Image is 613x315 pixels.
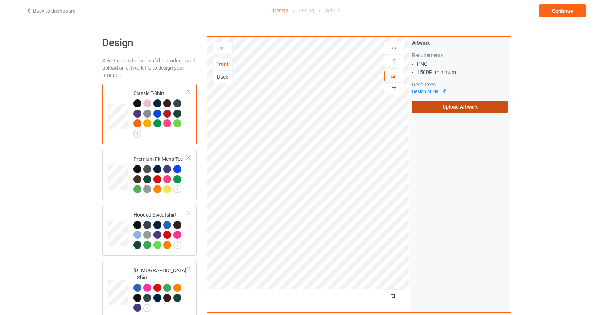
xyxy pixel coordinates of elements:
div: [DEMOGRAPHIC_DATA] T-Shirt [133,267,188,311]
h1: Design [102,36,197,49]
div: Resources [412,81,508,88]
img: svg+xml;base64,PD94bWwgdmVyc2lvbj0iMS4wIiBlbmNvZGluZz0iVVRGLTgiPz4KPHN2ZyB3aWR0aD0iMjJweCIgaGVpZ2... [173,185,181,193]
div: Design [273,0,288,21]
label: Upload Artwork [412,101,508,113]
div: Classic T-Shirt [133,90,188,135]
div: Continue [539,4,586,17]
img: svg+xml;base64,PD94bWwgdmVyc2lvbj0iMS4wIiBlbmNvZGluZz0iVVRGLTgiPz4KPHN2ZyB3aWR0aD0iMjJweCIgaGVpZ2... [173,241,181,249]
img: svg%3E%0A [391,45,398,52]
div: Artwork [412,39,508,46]
img: svg%3E%0A [391,86,398,93]
img: svg%3E%0A [391,57,398,64]
img: heather_texture.png [143,185,151,193]
img: svg+xml;base64,PD94bWwgdmVyc2lvbj0iMS4wIiBlbmNvZGluZz0iVVRGLTgiPz4KPHN2ZyB3aWR0aD0iMjJweCIgaGVpZ2... [143,304,151,312]
img: svg+xml;base64,PD94bWwgdmVyc2lvbj0iMS4wIiBlbmNvZGluZz0iVVRGLTgiPz4KPHN2ZyB3aWR0aD0iMjJweCIgaGVpZ2... [133,130,141,138]
div: Hooded Sweatshirt [102,205,197,256]
div: Premium Fit Mens Tee [102,150,197,200]
img: heather_texture.png [143,110,151,118]
li: 150 DPI minimum [417,69,508,76]
div: Details [325,0,340,21]
div: Front [213,60,232,67]
div: Premium Fit Mens Tee [133,155,188,193]
div: Requirements [412,52,508,59]
div: Hooded Sweatshirt [133,211,188,249]
div: Back [213,73,232,81]
li: PNG [417,60,508,67]
div: Classic T-Shirt [102,84,197,144]
div: Pricing [299,0,314,21]
a: Design guide [412,89,445,94]
a: Back to dashboard [26,8,76,14]
div: Select colors for each of the products and upload an artwork file to design your product. [102,57,197,79]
